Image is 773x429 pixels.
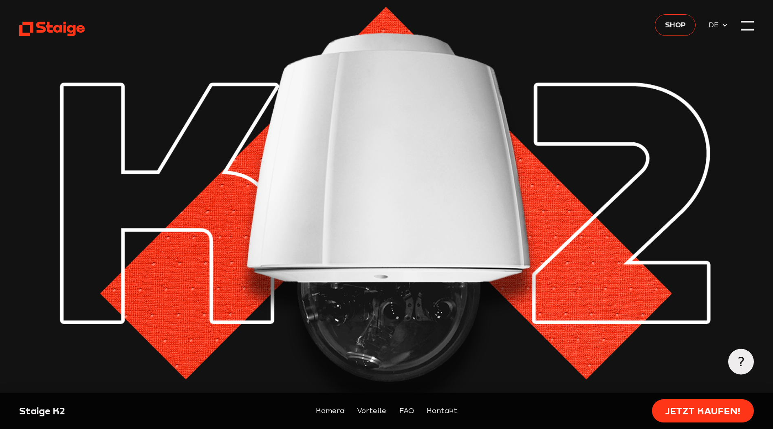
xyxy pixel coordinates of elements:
[316,405,344,417] a: Kamera
[655,14,696,36] a: Shop
[665,19,686,30] span: Shop
[19,405,196,417] div: Staige K2
[427,405,457,417] a: Kontakt
[709,19,722,31] span: DE
[399,405,414,417] a: FAQ
[652,399,754,422] a: Jetzt kaufen!
[357,405,386,417] a: Vorteile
